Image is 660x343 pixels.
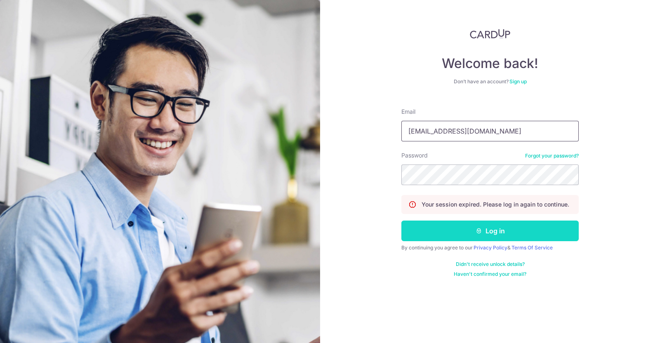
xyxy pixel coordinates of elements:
[401,78,579,85] div: Don’t have an account?
[401,121,579,141] input: Enter your Email
[401,244,579,251] div: By continuing you agree to our &
[456,261,525,268] a: Didn't receive unlock details?
[401,55,579,72] h4: Welcome back!
[474,244,507,251] a: Privacy Policy
[401,221,579,241] button: Log in
[509,78,527,85] a: Sign up
[470,29,510,39] img: CardUp Logo
[525,153,579,159] a: Forgot your password?
[454,271,526,277] a: Haven't confirmed your email?
[422,200,569,209] p: Your session expired. Please log in again to continue.
[401,151,428,160] label: Password
[511,244,553,251] a: Terms Of Service
[401,108,415,116] label: Email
